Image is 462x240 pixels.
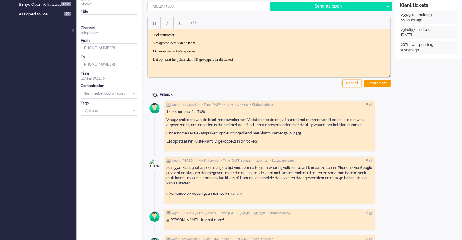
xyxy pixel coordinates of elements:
button: Underline [175,18,185,28]
img: avatar [147,157,162,172]
div: Resize [385,72,390,77]
div: Contactreden [81,83,138,89]
span: @[PERSON_NAME] [166,218,198,222]
span: • Status holding [250,103,273,107]
input: +31612345678 [81,60,138,69]
span: Assigned to me [19,12,48,16]
img: ic_note_grey.svg [166,103,171,107]
div: 18 hours ago [401,18,456,23]
p: Let op: staat het juiste klant ID gekoppeld in dit ticket? [166,139,373,144]
img: avatar [147,101,162,116]
p: Ondernomen actie/afspraken: opnieuw ingediend met klantnummer 516363435 [166,131,373,136]
span: Agent derya.arslan [172,103,200,107]
p: 2071554 : klant gaat appen als hij de tijd vindt om na te gaan waar hij volte en vowifi kan aanze... [166,165,373,197]
div: [DATE] [401,32,456,38]
span: Agent [PERSON_NAME].khawaja [172,159,219,163]
div: Channel [81,25,138,31]
span: Simyo Open Whatsapp [19,2,62,7]
div: To [81,55,138,60]
span: • 2071554 [254,159,268,163]
p: Vraag/probleem van de klant: medewerker van Vodafone belde en gaf aandat het nummer van kl actief... [166,117,373,128]
div: - [414,12,419,18]
span: • Time [DATE] 10:34:13 [221,159,252,163]
body: Rich Text Area. Press ALT-0 for help. [2,2,241,13]
div: pending [419,42,433,47]
div: 2537320 [401,12,414,18]
span: • Status holding [267,211,290,215]
p: : Hi schat,done! [166,218,373,223]
p: Ticketnummer:2537320 [166,109,373,114]
button: Paste plain text [188,18,198,28]
div: telephone [81,31,138,36]
span: 1789 [61,2,71,6]
div: holding [419,12,432,18]
div: [DATE] 17:21:40 [81,71,138,81]
img: ic_note_grey.svg [166,211,171,215]
div: a year ago [401,48,456,53]
div: Tags [81,101,138,106]
div: - [415,42,419,47]
span: Filters [160,93,176,97]
div: From [81,38,138,43]
div: 2384897 [401,27,415,32]
button: Bold [149,18,159,28]
div: - [415,27,419,32]
div: Simyo [81,2,138,7]
button: Italic [162,18,172,28]
img: avatar [147,209,162,224]
span: • Status pending [270,159,294,163]
div: Create note [364,80,391,87]
span: • 2537320 [252,211,265,215]
div: Time [81,71,138,76]
span: 30 [64,12,71,16]
span: Agent [PERSON_NAME].kraats [172,211,216,215]
img: ic_note_grey.svg [166,159,171,163]
a: Assigned to me 30 [18,11,76,17]
a: Simyo Open Whatsapp 1789 [18,1,76,8]
div: Klant tickets [400,2,457,9]
div: Title [81,9,138,14]
div: Cancel [342,80,361,87]
div: 2071554 [401,42,415,47]
div: solved [419,27,431,32]
iframe: Rich Text Area [148,29,390,72]
div: Select Tags [81,106,138,116]
span: • Time [DATE] 17:48:59 [218,211,250,215]
span: • 2537320 [235,103,248,107]
span: • Time [DATE] 17:34:33 [202,103,233,107]
div: Send as open [271,2,384,11]
input: +31612345678 [148,2,269,11]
